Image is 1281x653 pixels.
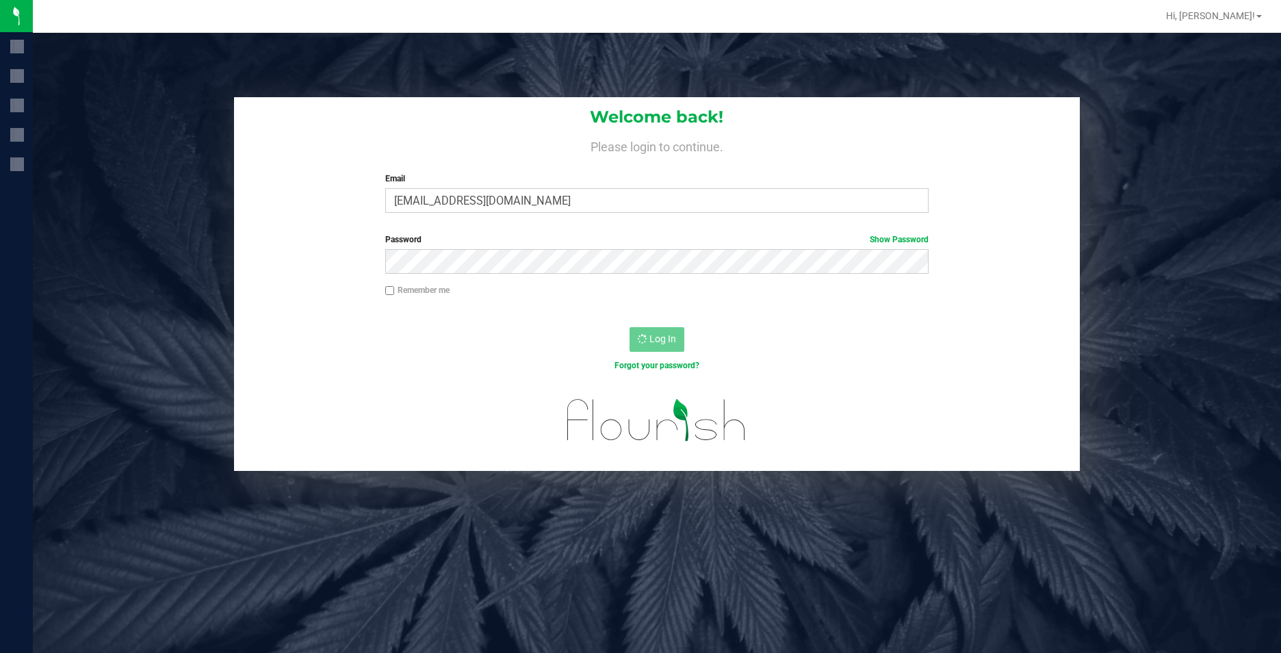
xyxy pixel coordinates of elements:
[385,286,395,296] input: Remember me
[385,284,450,296] label: Remember me
[551,386,762,454] img: flourish_logo.svg
[234,137,1080,153] h4: Please login to continue.
[1166,10,1255,21] span: Hi, [PERSON_NAME]!
[234,108,1080,126] h1: Welcome back!
[385,172,929,185] label: Email
[870,235,929,244] a: Show Password
[385,235,422,244] span: Password
[649,333,676,344] span: Log In
[614,361,699,370] a: Forgot your password?
[630,327,684,352] button: Log In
